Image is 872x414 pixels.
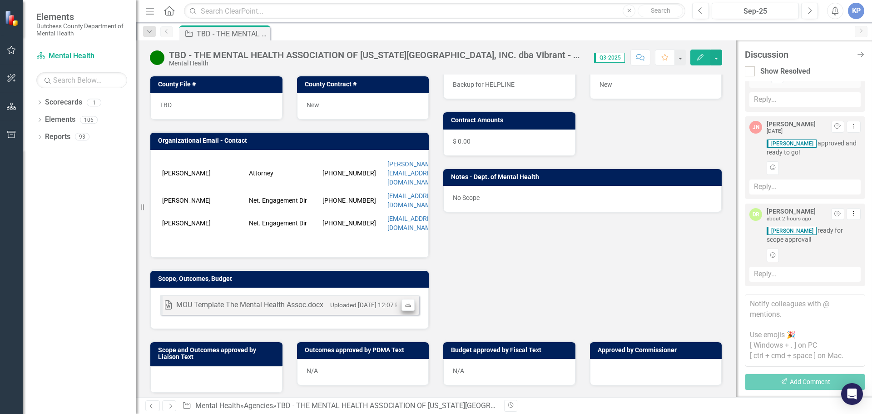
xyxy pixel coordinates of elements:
[45,97,82,108] a: Scorecards
[767,128,783,134] small: [DATE]
[451,347,571,354] h3: Budget approved by Fiscal Text
[36,51,127,61] a: Mental Health
[749,267,861,282] div: Reply...
[749,180,861,195] div: Reply...
[247,189,320,212] td: Net. Engagement Dir
[305,347,425,354] h3: Outcomes approved by PDMA Text
[45,115,75,125] a: Elements
[150,50,164,65] img: Active
[651,7,670,14] span: Search
[244,401,273,410] a: Agencies
[767,121,816,128] div: [PERSON_NAME]
[158,275,424,282] h3: Scope, Outcomes, Budget
[453,194,480,201] span: No Scope
[767,139,861,157] span: approved and ready to go!
[638,5,683,17] button: Search
[745,374,865,390] button: Add Comment
[247,212,320,234] td: Net. Engagement Dir
[594,53,625,63] span: Q3-2025
[745,50,852,60] div: Discussion
[307,101,319,109] span: New
[320,212,385,234] td: [PHONE_NUMBER]
[158,137,424,144] h3: Organizational Email - Contact
[36,72,127,88] input: Search Below...
[387,215,440,231] a: [EMAIL_ADDRESS][DOMAIN_NAME]
[36,22,127,37] small: Dutchess County Department of Mental Health
[87,99,101,106] div: 1
[4,10,20,26] img: ClearPoint Strategy
[767,215,811,222] small: about 2 hours ago
[320,189,385,212] td: [PHONE_NUMBER]
[305,81,425,88] h3: County Contract #
[158,81,278,88] h3: County File #
[160,157,247,189] td: [PERSON_NAME]
[277,401,687,410] div: TBD - THE MENTAL HEALTH ASSOCIATION OF [US_STATE][GEOGRAPHIC_DATA], INC. dba Vibrant - Helpline B...
[453,138,471,145] span: $ 0.00
[848,3,864,19] button: KP
[176,300,323,310] div: MOU Template The Mental Health Assoc.docx
[767,140,817,148] span: [PERSON_NAME]
[158,347,278,361] h3: Scope and Outcomes approved by Liaison Text
[760,66,810,77] div: Show Resolved
[453,367,464,374] span: N/A
[330,301,405,309] small: Uploaded [DATE] 12:07 PM
[160,189,247,212] td: [PERSON_NAME]
[715,6,796,17] div: Sep-25
[160,101,172,109] span: TBD
[841,383,863,405] div: Open Intercom Messenger
[307,367,318,374] span: N/A
[247,157,320,189] td: Attorney
[598,347,718,354] h3: Approved by Commissioner
[767,208,816,215] div: [PERSON_NAME]
[45,132,70,142] a: Reports
[182,401,497,411] div: » »
[75,133,89,141] div: 93
[197,28,268,40] div: TBD - THE MENTAL HEALTH ASSOCIATION OF [US_STATE][GEOGRAPHIC_DATA], INC. dba Vibrant - Helpline B...
[184,3,685,19] input: Search ClearPoint...
[387,192,440,209] a: [EMAIL_ADDRESS][DOMAIN_NAME]
[80,116,98,124] div: 106
[451,117,571,124] h3: Contract Amounts
[712,3,799,19] button: Sep-25
[749,92,861,107] div: Reply...
[36,11,127,22] span: Elements
[387,160,440,186] a: [PERSON_NAME][EMAIL_ADDRESS][DOMAIN_NAME]
[451,174,717,180] h3: Notes - Dept. of Mental Health
[767,226,861,244] span: ready for scope approval!
[749,121,762,134] div: JN
[599,81,612,88] span: New
[160,212,247,234] td: [PERSON_NAME]
[767,227,817,235] span: [PERSON_NAME]
[320,157,385,189] td: [PHONE_NUMBER]
[169,60,585,67] div: Mental Health
[749,208,762,221] div: DR
[169,50,585,60] div: TBD - THE MENTAL HEALTH ASSOCIATION OF [US_STATE][GEOGRAPHIC_DATA], INC. dba Vibrant - Helpline B...
[453,81,515,88] span: Backup for HELPLINE
[195,401,240,410] a: Mental Health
